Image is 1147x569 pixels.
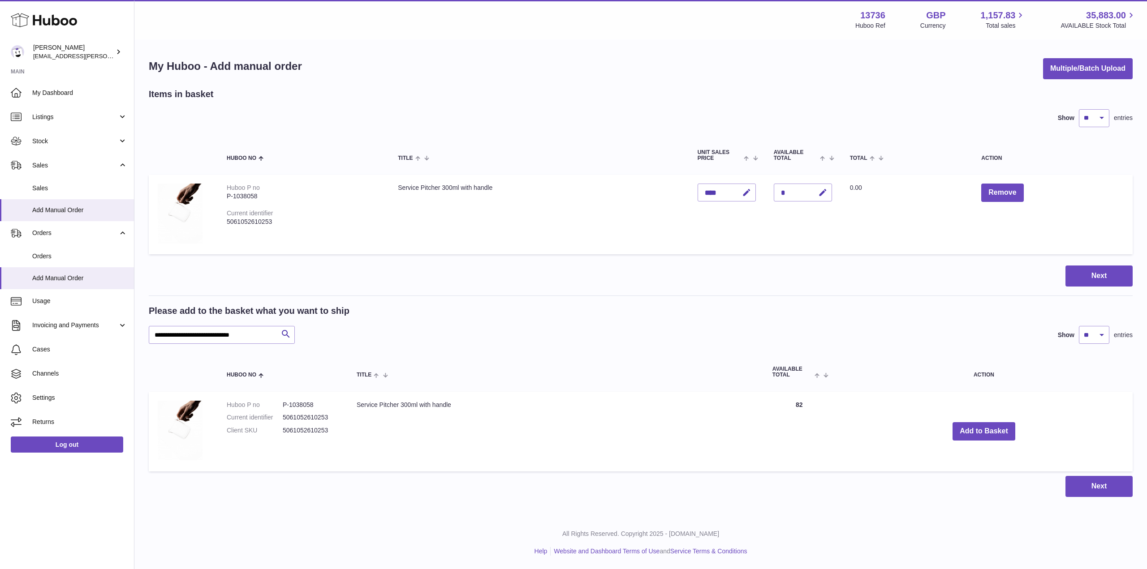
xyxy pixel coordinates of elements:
[227,155,256,161] span: Huboo no
[11,436,123,453] a: Log out
[227,184,260,191] div: Huboo P no
[227,192,380,201] div: P-1038058
[1058,331,1074,339] label: Show
[1065,265,1133,287] button: Next
[1061,9,1136,30] a: 35,883.00 AVAILABLE Stock Total
[1086,9,1126,21] span: 35,883.00
[855,21,885,30] div: Huboo Ref
[670,548,747,555] a: Service Terms & Conditions
[32,252,127,261] span: Orders
[835,357,1133,387] th: Action
[33,43,114,60] div: [PERSON_NAME]
[357,372,371,378] span: Title
[227,413,283,422] dt: Current identifier
[535,548,548,555] a: Help
[698,150,742,161] span: Unit Sales Price
[283,401,339,409] dd: P-1038058
[32,89,127,97] span: My Dashboard
[1058,114,1074,122] label: Show
[554,548,660,555] a: Website and Dashboard Terms of Use
[986,21,1026,30] span: Total sales
[32,394,127,402] span: Settings
[32,229,118,237] span: Orders
[142,530,1140,538] p: All Rights Reserved. Copyright 2025 - [DOMAIN_NAME]
[149,305,349,317] h2: Please add to the basket what you want to ship
[32,297,127,305] span: Usage
[981,9,1026,30] a: 1,157.83 Total sales
[32,113,118,121] span: Listings
[32,369,127,378] span: Channels
[1114,114,1133,122] span: entries
[149,59,302,73] h1: My Huboo - Add manual order
[149,88,214,100] h2: Items in basket
[920,21,946,30] div: Currency
[1061,21,1136,30] span: AVAILABLE Stock Total
[283,426,339,435] dd: 5061052610253
[1114,331,1133,339] span: entries
[32,161,118,170] span: Sales
[981,155,1124,161] div: Action
[1065,476,1133,497] button: Next
[227,426,283,435] dt: Client SKU
[850,184,862,191] span: 0.00
[32,418,127,426] span: Returns
[1043,58,1133,79] button: Multiple/Batch Upload
[763,392,835,471] td: 82
[32,184,127,193] span: Sales
[32,274,127,282] span: Add Manual Order
[398,155,413,161] span: Title
[33,52,180,60] span: [EMAIL_ADDRESS][PERSON_NAME][DOMAIN_NAME]
[227,401,283,409] dt: Huboo P no
[227,218,380,226] div: 5061052610253
[11,45,24,59] img: horia@orea.uk
[283,413,339,422] dd: 5061052610253
[953,422,1015,441] button: Add to Basket
[32,206,127,214] span: Add Manual Order
[389,175,688,254] td: Service Pitcher 300ml with handle
[926,9,945,21] strong: GBP
[32,345,127,354] span: Cases
[981,184,1023,202] button: Remove
[32,137,118,145] span: Stock
[227,210,273,217] div: Current identifier
[772,366,812,378] span: AVAILABLE Total
[981,9,1016,21] span: 1,157.83
[551,547,747,556] li: and
[158,401,203,460] img: Service Pitcher 300ml with handle
[227,372,256,378] span: Huboo no
[860,9,885,21] strong: 13736
[774,150,818,161] span: AVAILABLE Total
[348,392,763,471] td: Service Pitcher 300ml with handle
[158,184,203,243] img: Service Pitcher 300ml with handle
[850,155,867,161] span: Total
[32,321,118,329] span: Invoicing and Payments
